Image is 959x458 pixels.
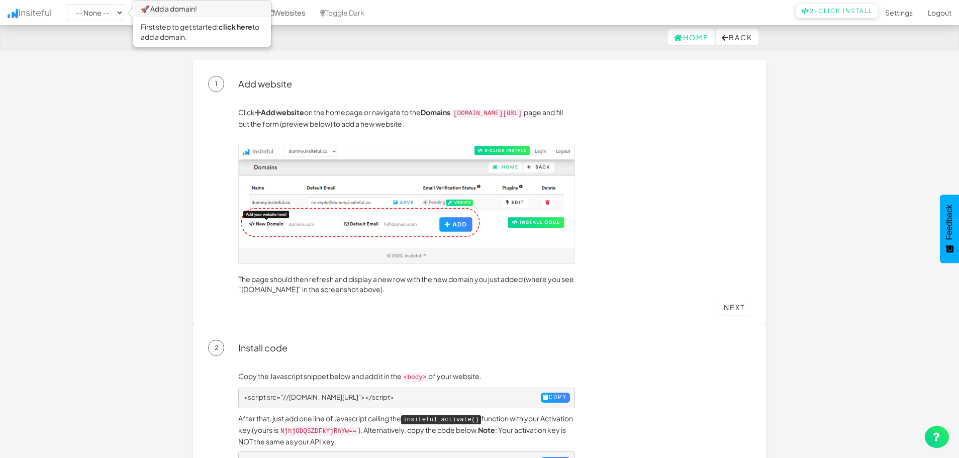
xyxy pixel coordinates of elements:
[238,274,575,294] p: The page should then refresh and display a new row with the new domain you just added (where you ...
[716,29,758,45] button: Back
[238,342,287,353] a: Install code
[134,17,270,46] div: First step to get started: to add a domain.
[451,109,524,118] code: [DOMAIN_NAME][URL]
[541,393,570,403] button: Copy
[208,76,224,92] span: 1
[718,299,751,315] a: Next
[278,427,358,436] code: NjhjODQ5ZDFkYjRhYw==
[244,393,394,401] span: <script src="//[DOMAIN_NAME][URL]"></script>
[8,9,18,18] img: icon.png
[208,340,224,356] span: 2
[238,413,575,446] p: After that, just add one line of Javascript calling the function with your Activation key (yours ...
[238,371,575,383] p: Copy the Javascript snippet below and add it in the of your website.
[478,425,495,434] b: Note
[238,107,575,129] p: Click on the homepage or navigate to the page and fill out the form (preview below) to add a new ...
[238,144,575,264] img: add-domain.jpg
[238,78,292,89] a: Add website
[219,22,252,31] a: click here
[421,108,450,117] a: Domains
[401,415,481,424] kbd: insiteful_activate()
[940,195,959,263] button: Feedback - Show survey
[945,205,954,240] span: Feedback
[402,373,428,382] code: <body>
[668,29,715,45] a: Home
[796,4,878,18] a: 2-Click Install
[255,108,304,117] a: Add website
[134,1,270,17] h3: 🚀 Add a domain!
